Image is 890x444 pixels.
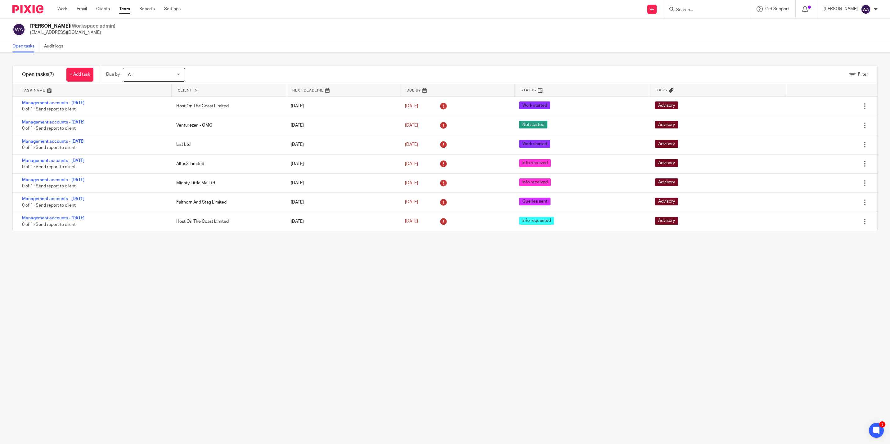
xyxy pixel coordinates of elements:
div: Host On The Coast Limited [170,100,284,112]
span: Filter [858,72,868,77]
span: Queries sent [519,198,551,205]
a: Email [77,6,87,12]
div: Venturezen - OMC [170,119,284,132]
span: Tags [657,87,667,93]
span: (7) [48,72,54,77]
div: [DATE] [285,138,399,151]
img: svg%3E [12,23,25,36]
span: [DATE] [405,123,418,128]
span: 0 of 1 · Send report to client [22,222,76,227]
a: Management accounts - [DATE] [22,120,84,124]
img: Pixie [12,5,43,13]
img: svg%3E [861,4,871,14]
a: Management accounts - [DATE] [22,197,84,201]
span: Not started [519,121,547,128]
div: [DATE] [285,196,399,209]
div: Mighty Little Me Ltd [170,177,284,189]
span: [DATE] [405,219,418,224]
div: [DATE] [285,119,399,132]
span: 0 of 1 · Send report to client [22,107,76,112]
span: Get Support [765,7,789,11]
span: Advisory [655,178,678,186]
p: Due by [106,71,120,78]
div: [DATE] [285,215,399,228]
span: Advisory [655,198,678,205]
span: Advisory [655,101,678,109]
span: Advisory [655,121,678,128]
a: Management accounts - [DATE] [22,139,84,144]
a: Management accounts - [DATE] [22,216,84,220]
span: [DATE] [405,104,418,108]
span: Info requested [519,217,554,225]
h1: Open tasks [22,71,54,78]
a: Reports [139,6,155,12]
span: Work started [519,140,550,148]
span: Advisory [655,159,678,167]
span: Status [521,87,536,93]
h2: [PERSON_NAME] [30,23,115,29]
span: 0 of 1 · Send report to client [22,146,76,150]
a: Team [119,6,130,12]
div: [DATE] [285,158,399,170]
div: Faithorn And Stag Limited [170,196,284,209]
p: [PERSON_NAME] [824,6,858,12]
span: Advisory [655,217,678,225]
div: 3 [879,421,885,428]
span: 0 of 1 · Send report to client [22,165,76,169]
div: [DATE] [285,177,399,189]
span: Info received [519,178,551,186]
a: Open tasks [12,40,39,52]
span: Work started [519,101,550,109]
a: Management accounts - [DATE] [22,159,84,163]
div: Iast Ltd [170,138,284,151]
a: Work [57,6,67,12]
span: [DATE] [405,200,418,204]
span: (Workspace admin) [70,24,115,29]
span: Advisory [655,140,678,148]
span: [DATE] [405,142,418,147]
div: Host On The Coast Limited [170,215,284,228]
div: [DATE] [285,100,399,112]
input: Search [676,7,731,13]
p: [EMAIL_ADDRESS][DOMAIN_NAME] [30,29,115,36]
span: [DATE] [405,162,418,166]
span: Info received [519,159,551,167]
span: 0 of 1 · Send report to client [22,203,76,208]
a: + Add task [66,68,93,82]
a: Management accounts - [DATE] [22,101,84,105]
a: Settings [164,6,181,12]
span: [DATE] [405,181,418,185]
a: Management accounts - [DATE] [22,178,84,182]
span: 0 of 1 · Send report to client [22,184,76,188]
span: 0 of 1 · Send report to client [22,126,76,131]
a: Audit logs [44,40,68,52]
div: Altus3 Limited [170,158,284,170]
a: Clients [96,6,110,12]
span: All [128,73,133,77]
